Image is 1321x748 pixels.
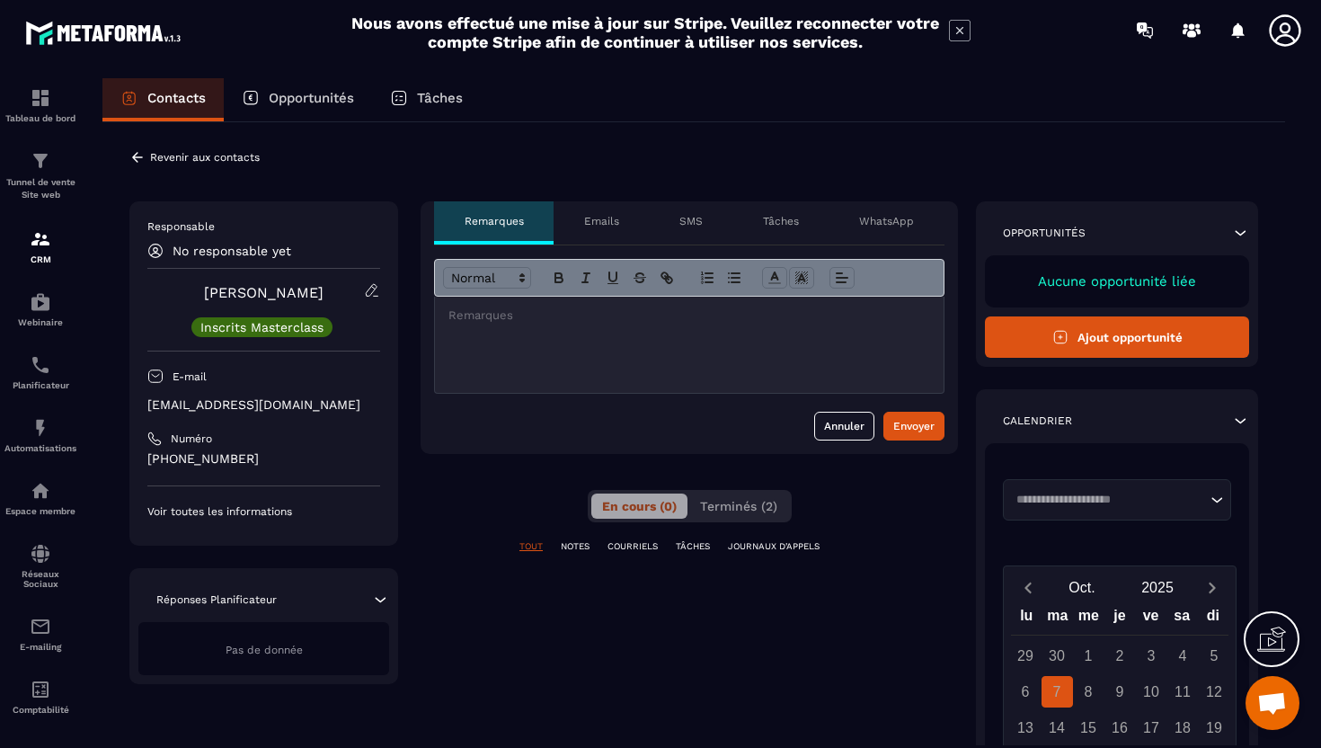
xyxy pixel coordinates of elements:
span: Pas de donnée [226,644,303,656]
p: NOTES [561,540,590,553]
p: Aucune opportunité liée [1003,273,1231,289]
img: logo [25,16,187,49]
a: Opportunités [224,78,372,121]
p: E-mail [173,370,207,384]
div: je [1104,603,1136,635]
p: Automatisations [4,443,76,453]
p: Calendrier [1003,414,1072,428]
div: 17 [1136,712,1167,744]
p: Tunnel de vente Site web [4,176,76,201]
div: Envoyer [893,417,935,435]
p: Tâches [417,90,463,106]
p: Numéro [171,432,212,446]
a: Tâches [372,78,481,121]
button: Open years overlay [1120,572,1195,603]
p: Contacts [147,90,206,106]
p: Revenir aux contacts [150,151,260,164]
p: Espace membre [4,506,76,516]
div: 29 [1010,640,1042,672]
div: Search for option [1003,479,1231,521]
h2: Nous avons effectué une mise à jour sur Stripe. Veuillez reconnecter votre compte Stripe afin de ... [350,13,940,51]
p: Tâches [763,214,799,228]
a: automationsautomationsWebinaire [4,278,76,341]
p: Emails [584,214,619,228]
div: 14 [1042,712,1073,744]
div: Ouvrir le chat [1246,676,1299,730]
p: WhatsApp [859,214,914,228]
p: Webinaire [4,317,76,327]
div: sa [1166,603,1198,635]
div: 4 [1167,640,1199,672]
p: TÂCHES [676,540,710,553]
p: Réponses Planificateur [156,592,277,607]
button: Ajout opportunité [985,316,1249,358]
p: Remarques [465,214,524,228]
div: 13 [1010,712,1042,744]
div: 11 [1167,676,1199,708]
a: formationformationTunnel de vente Site web [4,137,76,215]
img: scheduler [30,354,51,376]
p: Réseaux Sociaux [4,569,76,589]
p: Voir toutes les informations [147,504,380,519]
div: 5 [1199,640,1230,672]
div: di [1197,603,1228,635]
button: Envoyer [883,412,944,441]
button: Open months overlay [1044,572,1120,603]
p: COURRIELS [607,540,658,553]
span: Terminés (2) [700,499,777,513]
p: Tableau de bord [4,113,76,123]
img: formation [30,87,51,109]
button: Annuler [814,412,874,441]
p: Responsable [147,219,380,234]
p: CRM [4,254,76,264]
a: formationformationTableau de bord [4,74,76,137]
div: 18 [1167,712,1199,744]
div: 6 [1010,676,1042,708]
p: Planificateur [4,380,76,390]
div: 15 [1073,712,1104,744]
p: TOUT [519,540,543,553]
div: ve [1135,603,1166,635]
img: automations [30,417,51,439]
div: 1 [1073,640,1104,672]
div: lu [1011,603,1042,635]
button: Next month [1195,575,1228,600]
img: email [30,616,51,637]
a: accountantaccountantComptabilité [4,665,76,728]
button: En cours (0) [591,494,687,519]
img: accountant [30,679,51,700]
a: [PERSON_NAME] [204,284,324,301]
div: 16 [1104,712,1136,744]
a: automationsautomationsEspace membre [4,467,76,530]
p: Inscrits Masterclass [200,321,324,334]
div: 2 [1104,640,1136,672]
div: 10 [1136,676,1167,708]
div: 30 [1042,640,1073,672]
button: Previous month [1011,575,1044,600]
a: social-networksocial-networkRéseaux Sociaux [4,530,76,602]
div: 12 [1199,676,1230,708]
div: 7 [1042,676,1073,708]
p: Opportunités [1003,226,1086,240]
button: Terminés (2) [689,494,788,519]
div: ma [1042,603,1074,635]
a: emailemailE-mailing [4,602,76,665]
div: 19 [1199,712,1230,744]
p: SMS [679,214,703,228]
img: social-network [30,543,51,565]
p: No responsable yet [173,244,291,258]
p: Opportunités [269,90,354,106]
span: En cours (0) [602,499,677,513]
p: E-mailing [4,642,76,652]
img: formation [30,150,51,172]
p: [EMAIL_ADDRESS][DOMAIN_NAME] [147,396,380,414]
img: automations [30,291,51,313]
img: formation [30,228,51,250]
a: schedulerschedulerPlanificateur [4,341,76,404]
img: automations [30,480,51,502]
div: 3 [1136,640,1167,672]
div: 9 [1104,676,1136,708]
p: [PHONE_NUMBER] [147,450,380,467]
a: automationsautomationsAutomatisations [4,404,76,467]
p: JOURNAUX D'APPELS [728,540,820,553]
